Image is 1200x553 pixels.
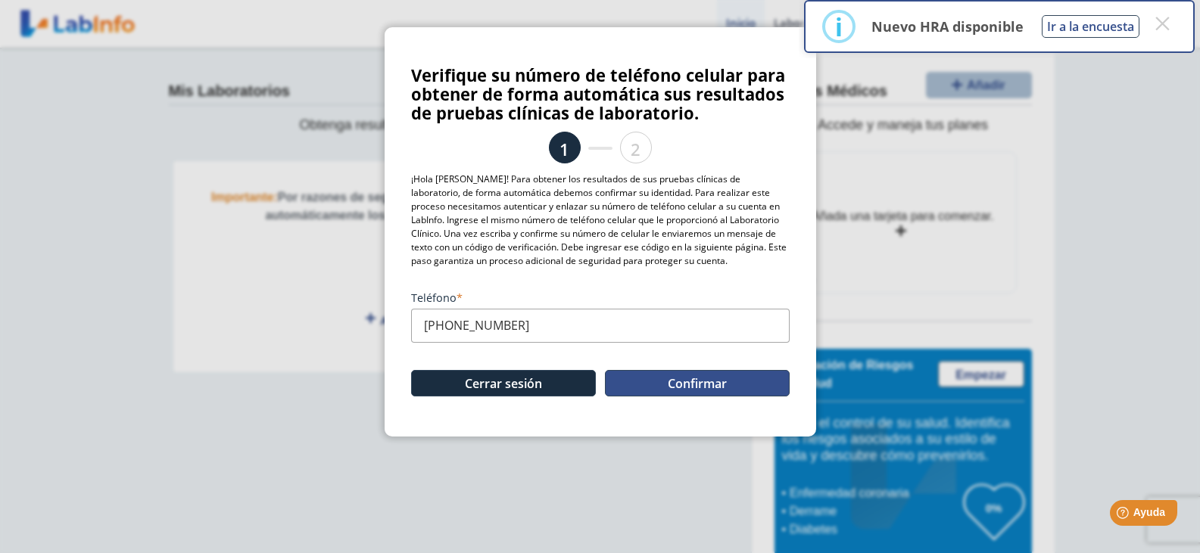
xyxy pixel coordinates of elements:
[1065,494,1183,536] iframe: Lanzador de widgets de ayuda
[411,172,787,267] font: ¡Hola [PERSON_NAME]! Para obtener los resultados de sus pruebas clínicas de laboratorio, de forma...
[605,370,790,396] button: Confirmar
[631,138,641,160] font: 2
[1153,5,1172,42] font: ×
[1149,10,1176,37] button: Cerrar este diálogo
[668,375,727,392] font: Confirmar
[411,370,596,396] button: Cerrar sesión
[411,290,457,305] font: Teléfono
[835,10,843,43] font: i
[411,64,785,124] font: Verifique su número de teléfono celular para obtener de forma automática sus resultados de prueba...
[1047,18,1134,35] font: Ir a la encuesta
[411,309,790,343] input: (000) 000-0000
[465,375,542,392] font: Cerrar sesión
[559,138,569,160] font: 1
[871,17,1024,36] font: Nuevo HRA disponible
